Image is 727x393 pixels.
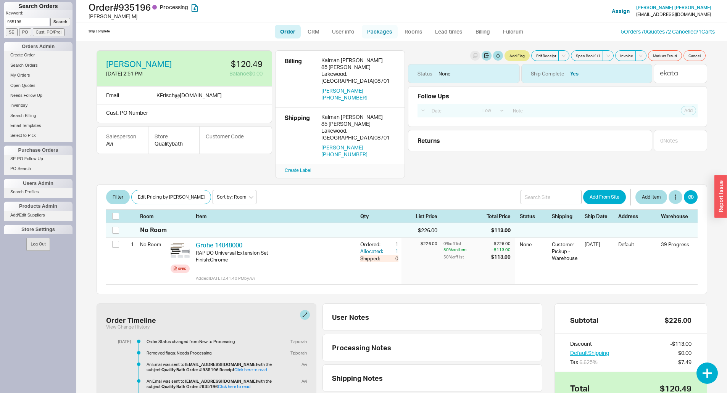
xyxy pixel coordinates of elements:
span: Invoice [620,53,633,59]
h1: Search Orders [4,2,73,10]
span: Spec Book 1 / 1 [576,53,600,59]
a: PO Search [4,165,73,173]
div: Qty [360,213,398,220]
div: $113.00 [491,226,511,234]
b: Quality Bath Order # 935196 Receipt [161,367,234,372]
div: Order Timeline [106,316,156,324]
a: Click here to read [234,367,267,372]
div: [PERSON_NAME] Mj [89,13,366,20]
button: Mark as Fraud [648,50,682,61]
span: Edit Pricing by [PERSON_NAME] [138,192,205,202]
div: [EMAIL_ADDRESS][DOMAIN_NAME] [636,12,711,17]
div: Email [106,91,119,99]
b: [EMAIL_ADDRESS][DOMAIN_NAME] [185,379,257,384]
span: Filter [113,192,123,202]
div: Order Status changed from New to Processing [147,339,273,344]
button: Log Out [26,238,50,250]
div: List Price [401,213,437,220]
div: 39 Progress [661,241,692,248]
span: Add [684,107,693,114]
a: Create Order [4,51,73,59]
span: Add From Site [590,192,619,202]
div: Shipping [285,114,315,158]
a: 5Orders /0Quotes /2 Cancelled [621,28,696,35]
a: Open Quotes [4,82,73,90]
div: 85 [PERSON_NAME] [321,64,395,71]
div: $226.00 [491,241,511,247]
a: Create Label [285,167,311,173]
span: Processing [160,4,188,10]
div: Status [520,213,547,220]
b: [EMAIL_ADDRESS][DOMAIN_NAME] [185,362,257,367]
div: Ordered: [360,241,385,248]
span: Needs Follow Up [10,93,42,98]
button: Allocated:1 [360,248,398,255]
a: Billing [469,25,496,38]
div: [DATE] [112,339,131,344]
input: PO [19,28,31,36]
div: Customer Code [206,133,244,140]
div: KFrisch @ [DOMAIN_NAME] [156,91,222,99]
a: Spec [171,265,190,273]
div: 0 Note s [660,137,678,144]
div: Shipping [552,213,580,220]
div: An Email was sent to with the subject: [147,362,273,372]
div: Customer Pickup - Warehouse [552,241,580,262]
span: Mark as Fraud [653,53,677,59]
div: Users Admin [4,179,73,188]
a: Inventory [4,101,73,109]
div: Avi [298,362,307,367]
a: [PERSON_NAME] [106,60,172,68]
a: Click here to read [218,384,251,389]
a: Needs Follow Up [4,91,73,99]
img: Grohe_Rapido_Extension_nhtpmt [171,241,190,260]
div: $226.00 [401,241,437,247]
div: [DATE] 2:51 PM [106,70,183,77]
div: Store Settings [4,225,73,234]
div: Removed flags: Needs Processing [147,350,273,356]
button: Yes [570,70,579,77]
div: 85 [PERSON_NAME] [321,120,395,127]
a: Email Templates [4,122,73,130]
div: Kalman [PERSON_NAME] [321,114,395,120]
span: Add Flag [509,53,525,59]
button: [PERSON_NAME] [PHONE_NUMBER] [321,144,395,158]
a: Grohe 14048000 [196,241,242,249]
div: 50 % off list [443,253,490,260]
div: $226.00 [665,316,692,324]
div: Lakewood , [GEOGRAPHIC_DATA] 08701 [321,71,395,84]
a: SE PO Follow Up [4,155,73,163]
button: Pdf Receipt [531,50,559,61]
div: No Room [140,238,168,251]
div: Ship Date [585,213,614,220]
div: RAPIDO Universal Extension Set [196,249,354,256]
div: Salesperson [106,133,139,140]
div: Shipping Notes [332,374,539,382]
div: Spec [178,266,186,272]
div: 1 [385,248,398,255]
div: Ship complete [89,29,110,34]
button: Add From Site [583,190,626,204]
a: CRM [302,25,325,38]
b: Quality Bath Order #935196 [161,384,218,389]
a: Search Profiles [4,188,73,196]
a: Lead times [429,25,468,38]
button: [PERSON_NAME] [PHONE_NUMBER] [321,87,395,101]
div: Store [155,133,193,140]
div: User Notes [332,313,539,321]
a: [PERSON_NAME] [PERSON_NAME] [636,5,711,10]
span: Cancel [688,53,701,59]
input: Cust. PO/Proj [33,28,64,36]
div: Kalman [PERSON_NAME] [321,57,395,64]
div: 1 [385,241,398,248]
div: Tziporah [287,350,307,356]
div: $120.49 [660,384,692,393]
div: - $113.00 [670,340,692,348]
div: Allocated: [360,248,385,255]
a: Packages [362,25,398,38]
div: No Room [140,226,167,234]
div: Ship Complete [531,70,564,77]
a: /1Carts [696,28,715,35]
div: – $113.00 [491,247,511,253]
